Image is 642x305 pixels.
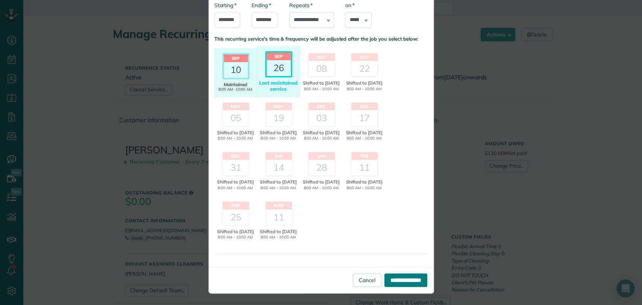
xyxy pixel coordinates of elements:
[252,2,271,9] label: Ending
[258,136,299,141] span: 8:00 AM - 10:00 AM
[308,103,335,110] header: Dec
[215,185,256,191] span: 8:00 AM - 10:00 AM
[266,103,292,110] header: Nov
[301,86,342,92] span: 8:00 AM - 10:00 AM
[258,129,299,136] span: Shifted to [DATE]
[351,110,378,126] div: 17
[308,110,335,126] div: 03
[266,202,292,209] header: Mar
[266,152,292,160] header: Jan
[267,53,291,60] header: Sep
[266,209,292,225] div: 11
[215,129,256,136] span: Shifted to [DATE]
[215,87,256,92] span: 8:00 AM -10:00 AM
[224,62,248,78] div: 10
[351,53,378,61] header: Oct
[223,152,249,160] header: Dec
[215,82,256,87] span: Maintained
[258,235,299,240] span: 8:00 AM - 10:00 AM
[223,160,249,176] div: 31
[301,185,342,191] span: 8:00 AM - 10:00 AM
[223,202,249,209] header: Feb
[301,80,342,86] span: Shifted to [DATE]
[266,110,292,126] div: 19
[223,110,249,126] div: 05
[223,103,249,110] header: Nov
[214,35,428,42] p: This recurring service's time & frequency will be adjusted after the job you select below:
[353,273,381,287] a: Cancel
[289,2,313,9] label: Repeats
[215,228,256,235] span: Shifted to [DATE]
[344,80,385,86] span: Shifted to [DATE]
[224,55,248,62] header: Sep
[351,160,378,176] div: 11
[301,179,342,185] span: Shifted to [DATE]
[258,179,299,185] span: Shifted to [DATE]
[344,86,385,92] span: 8:00 AM - 10:00 AM
[215,235,256,240] span: 8:00 AM - 10:00 AM
[301,129,342,136] span: Shifted to [DATE]
[344,185,385,191] span: 8:00 AM - 10:00 AM
[308,152,335,160] header: Jan
[351,61,378,77] div: 22
[266,160,292,176] div: 14
[258,228,299,235] span: Shifted to [DATE]
[215,179,256,185] span: Shifted to [DATE]
[308,160,335,176] div: 28
[258,80,299,92] div: Last maintained service
[215,136,256,141] span: 8:00 AM - 10:00 AM
[308,53,335,61] header: Oct
[351,152,378,160] header: Feb
[344,136,385,141] span: 8:00 AM - 10:00 AM
[308,61,335,77] div: 08
[344,129,385,136] span: Shifted to [DATE]
[351,103,378,110] header: Dec
[223,209,249,225] div: 25
[345,2,354,9] label: on
[344,179,385,185] span: Shifted to [DATE]
[301,136,342,141] span: 8:00 AM - 10:00 AM
[267,60,291,76] div: 26
[258,185,299,191] span: 8:00 AM - 10:00 AM
[214,2,237,9] label: Starting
